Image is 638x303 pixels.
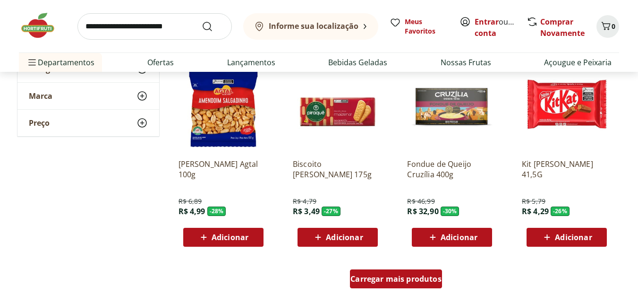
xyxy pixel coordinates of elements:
[179,159,268,180] a: [PERSON_NAME] Agtal 100g
[407,206,438,216] span: R$ 32,90
[293,61,383,151] img: Biscoito Maizena Piraque 175g
[475,17,499,27] a: Entrar
[390,17,448,36] a: Meus Favoritos
[26,51,38,74] button: Menu
[293,197,316,206] span: R$ 4,79
[441,234,477,241] span: Adicionar
[293,206,320,216] span: R$ 3,49
[19,11,66,40] img: Hortifruti
[77,13,232,40] input: search
[407,197,434,206] span: R$ 46,99
[26,51,94,74] span: Departamentos
[350,269,442,292] a: Carregar mais produtos
[522,197,545,206] span: R$ 5,79
[544,57,612,68] a: Açougue e Peixaria
[293,159,383,180] a: Biscoito [PERSON_NAME] 175g
[527,228,607,247] button: Adicionar
[522,159,612,180] a: Kit [PERSON_NAME] 41,5G
[441,57,491,68] a: Nossas Frutas
[540,17,585,38] a: Comprar Novamente
[322,207,340,216] span: - 27 %
[207,207,226,216] span: - 28 %
[269,21,358,31] b: Informe sua localização
[227,57,275,68] a: Lançamentos
[17,83,159,109] button: Marca
[522,206,549,216] span: R$ 4,29
[328,57,387,68] a: Bebidas Geladas
[407,159,497,180] a: Fondue de Queijo Cruzília 400g
[212,234,248,241] span: Adicionar
[147,57,174,68] a: Ofertas
[350,275,442,283] span: Carregar mais produtos
[596,15,619,38] button: Carrinho
[202,21,224,32] button: Submit Search
[475,17,527,38] a: Criar conta
[412,228,492,247] button: Adicionar
[17,110,159,136] button: Preço
[298,228,378,247] button: Adicionar
[475,16,517,39] span: ou
[407,61,497,151] img: Fondue de Queijo Cruzília 400g
[179,197,202,206] span: R$ 6,89
[326,234,363,241] span: Adicionar
[179,206,205,216] span: R$ 4,99
[551,207,570,216] span: - 26 %
[555,234,592,241] span: Adicionar
[29,91,52,101] span: Marca
[441,207,459,216] span: - 30 %
[522,61,612,151] img: Kit Kat Ao Leite 41,5G
[243,13,378,40] button: Informe sua localização
[179,61,268,151] img: Amendoim Salgadinho Agtal 100g
[612,22,615,31] span: 0
[29,118,50,128] span: Preço
[405,17,448,36] span: Meus Favoritos
[183,228,264,247] button: Adicionar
